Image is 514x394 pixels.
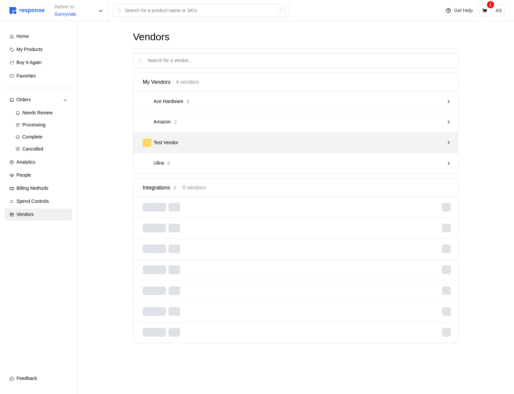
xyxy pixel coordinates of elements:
[22,122,46,127] span: Processing
[11,107,72,119] a: Needs Review
[54,11,76,18] p: Sunnyvale
[5,94,72,106] a: Orders
[5,169,72,181] a: People
[16,96,60,104] div: Orders
[16,34,29,39] span: Home
[16,185,48,191] span: Billing Methods
[16,73,36,78] span: Favorites
[22,110,53,115] span: Needs Review
[493,5,505,16] button: AS
[11,119,72,131] a: Processing
[5,31,72,43] a: Home
[489,1,492,8] p: 1
[16,172,31,178] span: People
[143,183,170,192] span: Integrations
[11,143,72,155] a: Cancelled
[125,5,273,17] input: Search for a product name or SKU
[454,7,472,14] p: Get Help
[16,376,37,381] span: Feedback
[173,78,199,86] span: · 4 vendors
[5,57,72,69] a: Buy It Again
[16,199,49,204] span: Spend Controls
[5,209,72,221] a: Vendors
[154,139,178,147] p: Test Vendor
[5,182,72,194] a: Billing Methods
[22,146,43,152] span: Cancelled
[16,47,43,52] span: My Products
[5,195,72,208] a: Spend Controls
[54,3,76,11] p: Deliver to
[146,139,149,147] p: T
[147,54,453,68] input: Search for a vendor...
[143,78,170,86] span: My Vendors
[133,31,458,44] h1: Vendors
[16,159,35,165] span: Analytics
[277,7,285,15] div: /
[154,98,184,105] p: Ace Hardware
[154,118,171,126] p: Amazon
[5,70,72,82] a: Favorites
[179,183,206,192] span: · 0 vendors
[16,212,34,217] span: Vendors
[496,7,502,14] p: AS
[22,134,43,139] span: Complete
[154,160,164,167] p: Uline
[5,44,72,56] a: My Products
[9,7,45,14] img: svg%3e
[442,4,476,17] button: Get Help
[11,131,72,143] a: Complete
[5,373,72,385] button: Feedback
[16,60,42,65] span: Buy It Again
[5,156,72,168] a: Analytics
